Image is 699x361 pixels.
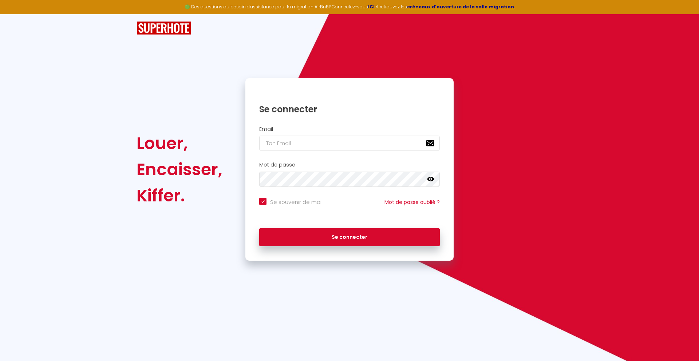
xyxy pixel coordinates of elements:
[259,126,440,132] h2: Email
[259,162,440,168] h2: Mot de passe
[259,228,440,246] button: Se connecter
[137,130,222,156] div: Louer,
[137,182,222,209] div: Kiffer.
[407,4,514,10] a: créneaux d'ouverture de la salle migration
[259,104,440,115] h1: Se connecter
[259,136,440,151] input: Ton Email
[384,198,440,206] a: Mot de passe oublié ?
[137,21,191,35] img: SuperHote logo
[368,4,375,10] a: ICI
[137,156,222,182] div: Encaisser,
